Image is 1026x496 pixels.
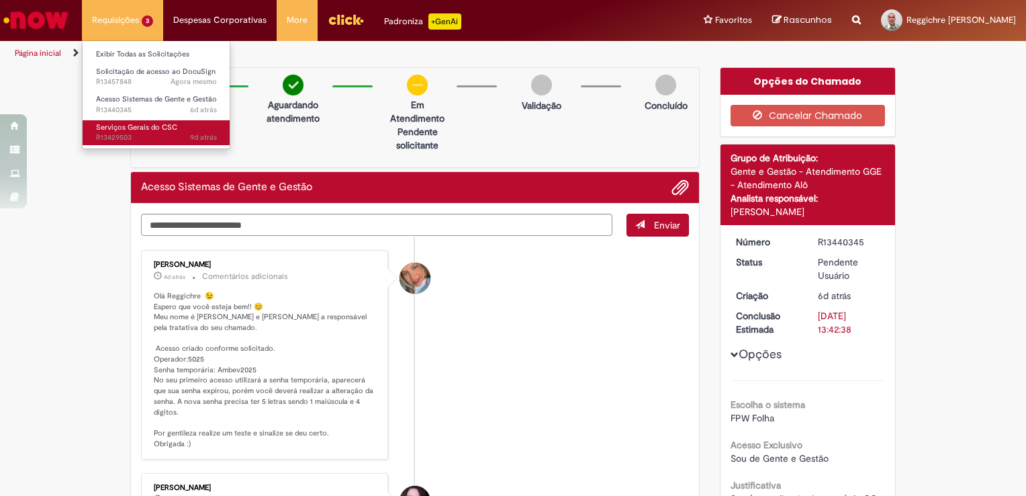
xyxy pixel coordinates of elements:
[173,13,267,27] span: Despesas Corporativas
[715,13,752,27] span: Favoritos
[784,13,832,26] span: Rascunhos
[154,261,377,269] div: [PERSON_NAME]
[655,75,676,95] img: img-circle-grey.png
[522,99,561,112] p: Validação
[818,255,880,282] div: Pendente Usuário
[328,9,364,30] img: click_logo_yellow_360x200.png
[190,105,217,115] time: 22/08/2025 15:08:42
[731,412,774,424] span: FPW Folha
[731,151,886,165] div: Grupo de Atribuição:
[261,98,326,125] p: Aguardando atendimento
[818,289,880,302] div: 22/08/2025 15:08:41
[96,122,177,132] span: Serviços Gerais do CSC
[141,214,612,237] textarea: Digite sua mensagem aqui...
[720,68,896,95] div: Opções do Chamado
[287,13,308,27] span: More
[96,132,217,143] span: R13429503
[818,235,880,249] div: R13440345
[731,479,781,491] b: Justificativa
[726,235,808,249] dt: Número
[82,40,230,149] ul: Requisições
[15,48,61,58] a: Página inicial
[726,289,808,302] dt: Criação
[154,291,377,450] p: Olá Reggichre 😉 Espero que você esteja bem!! 😊 Meu nome é [PERSON_NAME] e [PERSON_NAME] a respons...
[818,290,851,302] span: 6d atrás
[141,181,312,194] h2: Acesso Sistemas de Gente e Gestão Histórico de tíquete
[83,47,230,62] a: Exibir Todas as Solicitações
[731,165,886,192] div: Gente e Gestão - Atendimento GGE - Atendimento Alô
[83,92,230,117] a: Aberto R13440345 : Acesso Sistemas de Gente e Gestão
[731,439,802,451] b: Acesso Exclusivo
[731,192,886,205] div: Analista responsável:
[407,75,428,95] img: circle-minus.png
[731,399,805,411] b: Escolha o sistema
[818,309,880,336] div: [DATE] 13:42:38
[96,94,217,104] span: Acesso Sistemas de Gente e Gestão
[96,77,217,87] span: R13457848
[645,99,688,112] p: Concluído
[385,98,450,125] p: Em Atendimento
[202,271,288,282] small: Comentários adicionais
[83,120,230,145] a: Aberto R13429503 : Serviços Gerais do CSC
[385,125,450,152] p: Pendente solicitante
[190,105,217,115] span: 6d atrás
[171,77,217,87] span: Agora mesmo
[671,179,689,196] button: Adicionar anexos
[96,67,216,77] span: Solicitação de acesso ao DocuSign
[384,13,461,30] div: Padroniza
[92,13,139,27] span: Requisições
[96,105,217,116] span: R13440345
[171,77,217,87] time: 28/08/2025 13:29:03
[726,309,808,336] dt: Conclusão Estimada
[164,273,185,281] time: 25/08/2025 10:20:55
[731,105,886,126] button: Cancelar Chamado
[83,65,230,89] a: Aberto R13457848 : Solicitação de acesso ao DocuSign
[531,75,552,95] img: img-circle-grey.png
[142,15,153,27] span: 3
[818,290,851,302] time: 22/08/2025 15:08:41
[283,75,304,95] img: check-circle-green.png
[726,255,808,269] dt: Status
[906,14,1016,26] span: Reggichre [PERSON_NAME]
[164,273,185,281] span: 4d atrás
[190,132,217,142] time: 19/08/2025 16:03:23
[400,263,430,294] div: Jacqueline Andrade Galani
[428,13,461,30] p: +GenAi
[1,7,71,34] img: ServiceNow
[654,219,680,231] span: Enviar
[731,452,829,464] span: Sou de Gente e Gestão
[731,205,886,218] div: [PERSON_NAME]
[772,14,832,27] a: Rascunhos
[154,484,377,492] div: [PERSON_NAME]
[190,132,217,142] span: 9d atrás
[10,41,674,66] ul: Trilhas de página
[626,214,689,237] button: Enviar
